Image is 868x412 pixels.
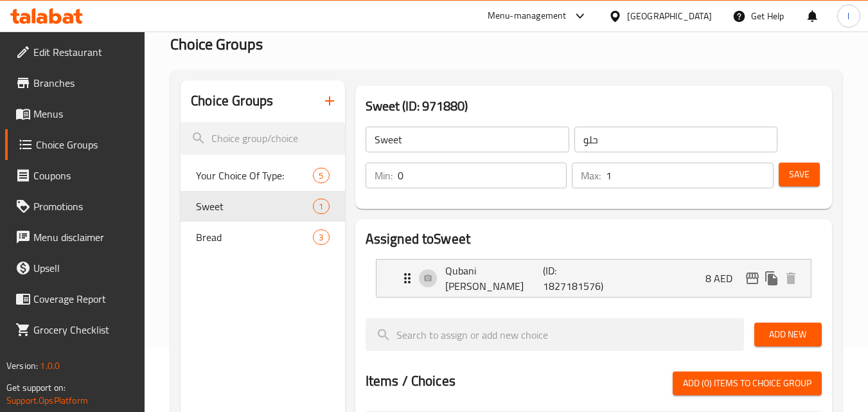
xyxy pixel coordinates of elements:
[33,229,135,245] span: Menu disclaimer
[366,96,822,116] h3: Sweet (ID: 971880)
[170,30,263,58] span: Choice Groups
[313,229,329,245] div: Choices
[762,269,781,288] button: duplicate
[196,199,313,214] span: Sweet
[375,168,393,183] p: Min:
[5,37,145,67] a: Edit Restaurant
[33,106,135,121] span: Menus
[181,160,344,191] div: Your Choice Of Type:5
[5,314,145,345] a: Grocery Checklist
[33,44,135,60] span: Edit Restaurant
[705,271,743,286] p: 8 AED
[191,91,273,111] h2: Choice Groups
[5,98,145,129] a: Menus
[5,222,145,253] a: Menu disclaimer
[181,222,344,253] div: Bread3
[6,379,66,396] span: Get support on:
[33,260,135,276] span: Upsell
[543,263,608,294] p: (ID: 1827181576)
[488,8,567,24] div: Menu-management
[366,372,456,391] h2: Items / Choices
[181,122,344,155] input: search
[314,231,328,244] span: 3
[5,129,145,160] a: Choice Groups
[40,357,60,374] span: 1.0.0
[36,137,135,152] span: Choice Groups
[781,269,801,288] button: delete
[765,327,811,343] span: Add New
[313,168,329,183] div: Choices
[6,392,88,409] a: Support.OpsPlatform
[33,75,135,91] span: Branches
[779,163,820,186] button: Save
[196,168,313,183] span: Your Choice Of Type:
[314,201,328,213] span: 1
[743,269,762,288] button: edit
[33,199,135,214] span: Promotions
[313,199,329,214] div: Choices
[5,160,145,191] a: Coupons
[847,9,849,23] span: l
[366,318,744,351] input: search
[33,322,135,337] span: Grocery Checklist
[581,168,601,183] p: Max:
[314,170,328,182] span: 5
[196,229,313,245] span: Bread
[6,357,38,374] span: Version:
[673,372,822,395] button: Add (0) items to choice group
[754,323,822,346] button: Add New
[683,375,811,391] span: Add (0) items to choice group
[366,254,822,303] li: Expand
[33,168,135,183] span: Coupons
[627,9,712,23] div: [GEOGRAPHIC_DATA]
[181,191,344,222] div: Sweet1
[5,67,145,98] a: Branches
[376,260,811,297] div: Expand
[5,253,145,283] a: Upsell
[366,229,822,249] h2: Assigned to Sweet
[789,166,810,183] span: Save
[5,283,145,314] a: Coverage Report
[5,191,145,222] a: Promotions
[33,291,135,307] span: Coverage Report
[445,263,544,294] p: Qubani [PERSON_NAME]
